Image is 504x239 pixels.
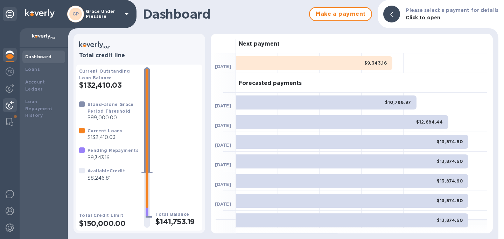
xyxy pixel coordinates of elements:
p: $9,343.16 [87,154,139,161]
b: $13,874.60 [437,159,463,164]
b: GP [72,11,79,16]
b: Click to open [406,15,440,20]
b: Stand-alone Grace Period Threshold [87,102,134,114]
b: [DATE] [215,103,231,108]
p: $132,410.03 [87,134,122,141]
b: Loan Repayment History [25,99,52,118]
h3: Total credit line [79,52,199,59]
b: Account Ledger [25,79,45,92]
p: $8,246.81 [87,174,125,182]
h3: Next payment [239,41,280,47]
b: Available Credit [87,168,125,173]
b: Loans [25,67,40,72]
b: $13,874.60 [437,218,463,223]
b: Total Credit Limit [79,213,123,218]
b: $12,684.44 [416,119,443,125]
button: Make a payment [309,7,372,21]
b: Pending Repayments [87,148,139,153]
b: $13,874.60 [437,198,463,203]
h2: $141,753.19 [155,217,199,226]
b: [DATE] [215,201,231,207]
b: [DATE] [215,182,231,187]
b: [DATE] [215,142,231,148]
p: $99,000.00 [87,114,139,121]
b: [DATE] [215,162,231,167]
b: Please select a payment for details [406,7,498,13]
h3: Forecasted payments [239,80,302,87]
b: $13,874.60 [437,139,463,144]
b: $10,788.97 [385,100,411,105]
b: Dashboard [25,54,52,59]
span: Make a payment [315,10,366,18]
h2: $150,000.00 [79,219,139,228]
b: Current Loans [87,128,122,133]
img: Foreign exchange [6,67,14,76]
h1: Dashboard [143,7,306,21]
b: $9,343.16 [364,60,387,66]
img: Logo [25,9,55,18]
b: Current Outstanding Loan Balance [79,68,130,80]
b: [DATE] [215,64,231,69]
b: $13,874.60 [437,178,463,184]
h2: $132,410.03 [79,81,139,89]
p: Grace Under Pressure [86,9,121,19]
div: Unpin categories [3,7,17,21]
b: [DATE] [215,123,231,128]
b: Total Balance [155,212,189,217]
